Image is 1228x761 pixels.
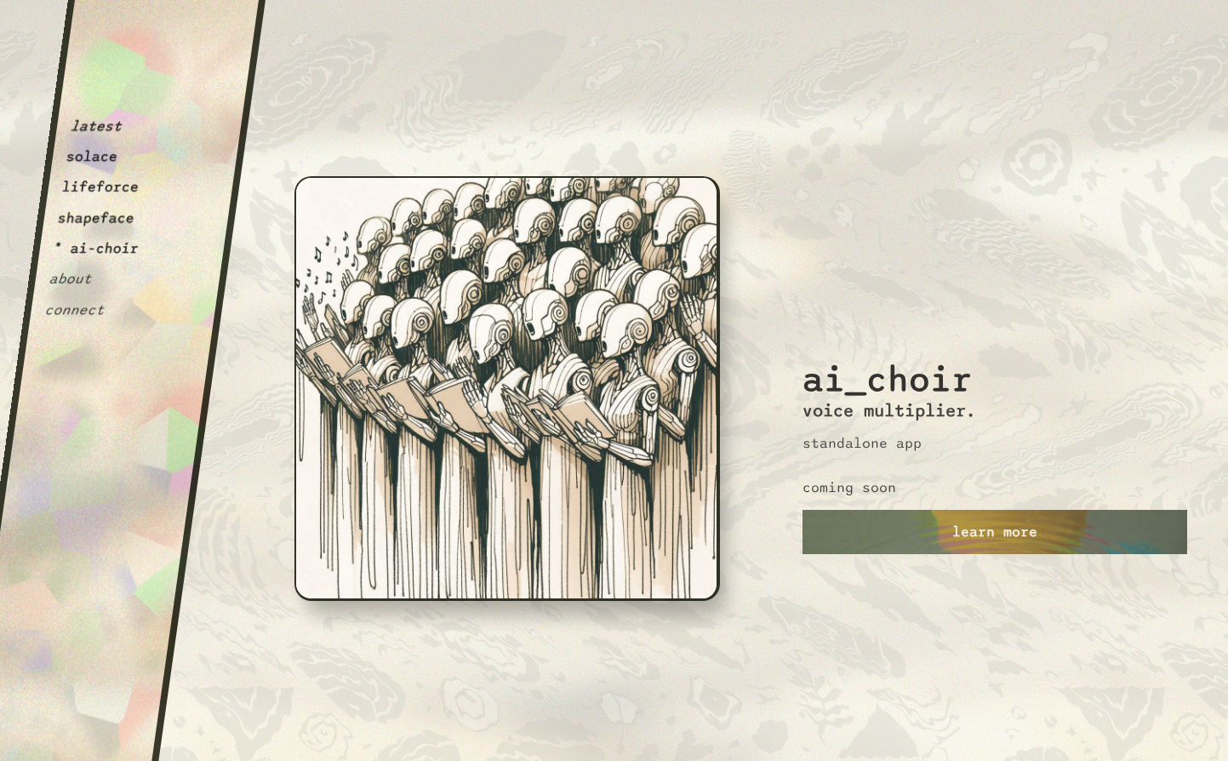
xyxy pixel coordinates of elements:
a: learn more [802,510,1187,554]
button: solace [66,148,119,165]
button: connect [43,301,106,318]
h2: ai_choir [802,207,973,402]
img: ai-choir.c147e293.jpeg [294,176,720,601]
button: latest [70,117,123,134]
button: lifeforce [61,179,140,196]
h3: voice multiplier. [802,401,976,421]
p: standalone app [802,435,922,452]
p: coming soon [802,479,896,496]
button: about [49,271,94,288]
button: * ai-choir [53,240,140,257]
button: shapeface [57,209,136,226]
